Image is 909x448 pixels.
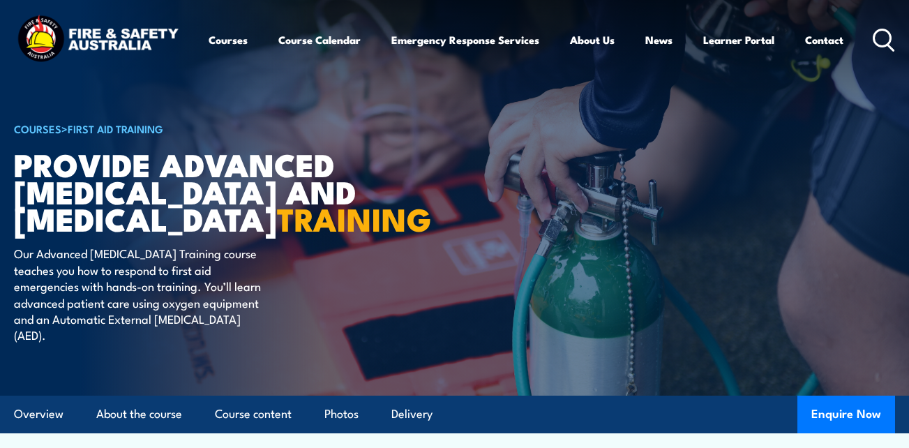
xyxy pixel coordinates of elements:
a: Course content [215,396,292,433]
a: Contact [805,23,843,57]
a: Courses [209,23,248,57]
a: Course Calendar [278,23,361,57]
h6: > [14,120,359,137]
a: About Us [570,23,615,57]
a: Emergency Response Services [391,23,539,57]
a: Learner Portal [703,23,774,57]
a: About the course [96,396,182,433]
a: News [645,23,673,57]
a: First Aid Training [68,121,163,136]
strong: TRAINING [277,194,432,242]
a: COURSES [14,121,61,136]
h1: Provide Advanced [MEDICAL_DATA] and [MEDICAL_DATA] [14,150,359,232]
a: Delivery [391,396,433,433]
p: Our Advanced [MEDICAL_DATA] Training course teaches you how to respond to first aid emergencies w... [14,245,269,343]
button: Enquire Now [797,396,895,433]
a: Photos [324,396,359,433]
a: Overview [14,396,63,433]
